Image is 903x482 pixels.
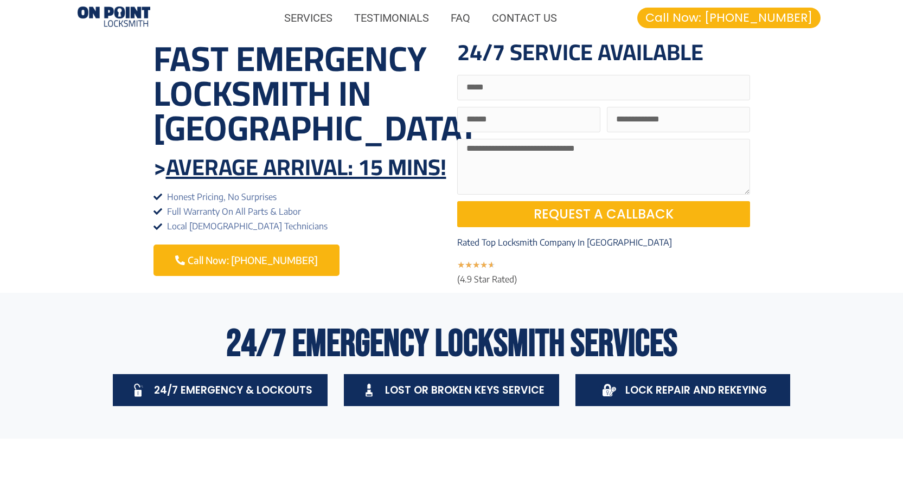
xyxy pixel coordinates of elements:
a: FAQ [440,5,481,30]
h2: 24/7 Service Available [457,41,750,64]
u: Average Arrival: 15 Mins! [166,146,446,188]
span: Call Now: [PHONE_NUMBER] [645,12,812,24]
span: Lock Repair And Rekeying [625,383,767,397]
div: (4.9 Star Rated) [457,272,750,287]
a: CONTACT US [481,5,568,30]
h2: Fast 15 Mins Arrival 📍[GEOGRAPHIC_DATA] [153,438,507,477]
span: Call Now: [PHONE_NUMBER] [188,255,318,265]
h2: > [153,156,446,179]
a: SERVICES [273,5,343,30]
div: 4.7/5 [457,258,495,272]
i: ★ [480,258,488,272]
span: Contact Now [605,453,662,461]
a: Call Now: [PHONE_NUMBER] [637,8,821,28]
form: On Point Locksmith [457,75,750,234]
span: 24/7 Emergency & Lockouts [154,383,312,397]
nav: Menu [161,5,568,30]
h2: 24/7 Emergency Locksmith Services [105,325,799,363]
span: Honest Pricing, No Surprises [164,190,277,204]
span: Request a Callback [534,208,674,221]
a: Contact Now [518,445,750,470]
span: Lost Or Broken Keys Service [385,383,545,397]
i: ★ [472,258,480,272]
button: Request a Callback [457,201,750,227]
i: ★ [465,258,472,272]
a: Call Now: [PHONE_NUMBER] [153,245,340,276]
h1: Fast Emergency Locksmith in [GEOGRAPHIC_DATA] [153,41,446,145]
span: Local [DEMOGRAPHIC_DATA] Technicians [164,219,328,234]
i: ★ [488,258,495,272]
i: ★ [457,258,465,272]
span: Full Warranty On All Parts & Labor [164,204,301,219]
img: Emergency Locksmiths 1 [78,7,150,29]
a: TESTIMONIALS [343,5,440,30]
p: Rated Top Locksmith Company In [GEOGRAPHIC_DATA] [457,238,750,247]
